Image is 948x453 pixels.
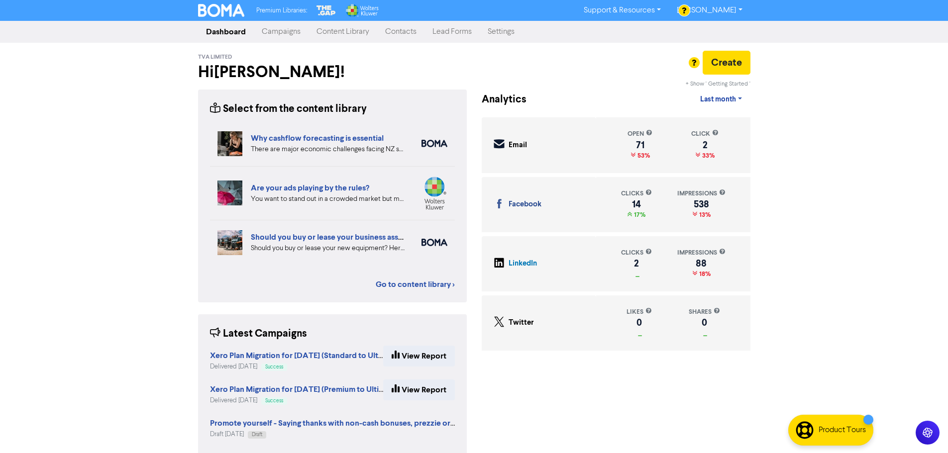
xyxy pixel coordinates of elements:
img: BOMA Logo [198,4,245,17]
a: Go to content library > [376,278,455,290]
span: _ [633,270,639,278]
div: clicks [621,248,652,258]
iframe: Chat Widget [898,405,948,453]
img: boma [421,140,447,147]
span: Premium Libraries: [256,7,307,14]
a: Are your ads playing by the rules? [251,183,369,193]
div: You want to stand out in a crowded market but make sure your ads are compliant with the rules. Fi... [251,194,407,204]
span: 13% [697,211,711,219]
div: 2 [621,260,652,268]
div: click [691,129,719,139]
a: Dashboard [198,22,254,42]
div: + Show ' Getting Started ' [686,80,750,89]
div: clicks [621,189,652,198]
img: Wolters Kluwer [345,4,379,17]
div: There are major economic challenges facing NZ small business. How can detailed cashflow forecasti... [251,144,407,155]
div: Analytics [482,92,514,107]
div: impressions [677,248,726,258]
div: Should you buy or lease your new equipment? Here are some pros and cons of each. We also can revi... [251,243,407,254]
a: Campaigns [254,22,309,42]
div: Delivered [DATE] [210,396,383,405]
span: 33% [700,152,715,160]
a: [PERSON_NAME] [669,2,750,18]
div: Delivered [DATE] [210,362,383,371]
a: Xero Plan Migration for [DATE] (Premium to Ultimate) 2nd batch [210,386,436,394]
img: The Gap [315,4,337,17]
strong: Xero Plan Migration for [DATE] (Standard to Ultimate) 2nd batch [210,351,438,361]
span: _ [701,329,707,337]
div: 0 [627,319,652,327]
div: 88 [677,260,726,268]
div: Email [509,140,527,151]
a: Why cashflow forecasting is essential [251,133,384,143]
div: Select from the content library [210,101,367,117]
a: View Report [383,346,455,366]
div: Latest Campaigns [210,326,307,342]
span: Draft [252,432,262,437]
div: 0 [689,319,720,327]
div: impressions [677,189,726,198]
a: Should you buy or lease your business assets? [251,232,413,242]
div: Twitter [509,317,534,329]
span: Success [265,398,283,403]
div: Draft [DATE] [210,430,455,439]
h2: Hi [PERSON_NAME] ! [198,63,467,82]
button: Create [703,51,750,75]
div: shares [689,307,720,317]
strong: Promote yourself - Saying thanks with non-cash bonuses, prezzie or gift cards [210,418,485,428]
div: likes [627,307,652,317]
a: Last month [692,90,750,109]
strong: Xero Plan Migration for [DATE] (Premium to Ultimate) 2nd batch [210,384,436,394]
div: 14 [621,200,652,208]
a: Content Library [309,22,377,42]
div: 71 [628,141,652,149]
div: LinkedIn [509,258,537,270]
img: boma_accounting [421,239,447,246]
a: Contacts [377,22,424,42]
span: TvA Limited [198,54,232,61]
a: Xero Plan Migration for [DATE] (Standard to Ultimate) 2nd batch [210,352,438,360]
a: Promote yourself - Saying thanks with non-cash bonuses, prezzie or gift cards [210,420,485,428]
a: View Report [383,379,455,400]
span: 53% [635,152,650,160]
div: 2 [691,141,719,149]
div: Facebook [509,199,541,210]
img: wolters_kluwer [421,177,447,210]
div: open [628,129,652,139]
span: 17% [632,211,645,219]
span: _ [636,329,642,337]
a: Support & Resources [576,2,669,18]
span: Success [265,364,283,369]
div: 538 [677,200,726,208]
a: Settings [480,22,523,42]
span: 18% [697,270,711,278]
span: Last month [700,95,736,104]
a: Lead Forms [424,22,480,42]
